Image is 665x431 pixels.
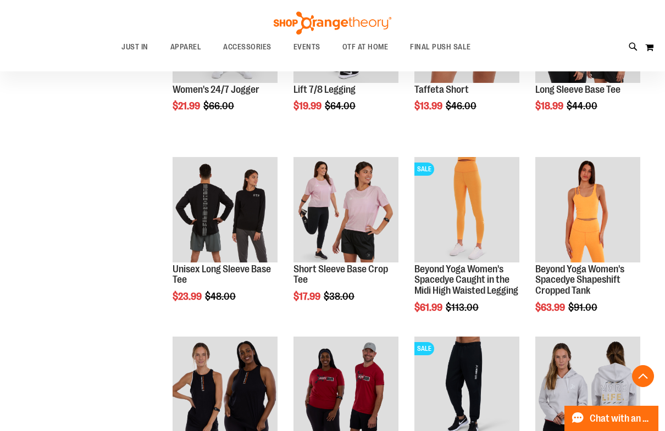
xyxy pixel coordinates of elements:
span: SALE [414,163,434,176]
a: Beyond Yoga Women's Spacedye Caught in the Midi High Waisted Legging [414,264,518,296]
button: Chat with an Expert [564,406,659,431]
span: $17.99 [293,291,322,302]
span: $13.99 [414,100,444,111]
a: Beyond Yoga Women's Spacedye Shapeshift Cropped Tank [535,264,624,296]
span: $21.99 [173,100,202,111]
img: Shop Orangetheory [272,12,393,35]
span: $113.00 [446,302,480,313]
span: FINAL PUSH SALE [410,35,471,59]
span: $44.00 [567,100,599,111]
a: Long Sleeve Base Tee [535,84,620,95]
span: $46.00 [446,100,478,111]
a: Taffeta Short [414,84,469,95]
span: $18.99 [535,100,565,111]
span: $66.00 [203,100,236,111]
span: OTF AT HOME [342,35,389,59]
a: Short Sleeve Base Crop Tee [293,264,388,286]
div: product [288,152,404,330]
span: $64.00 [325,100,357,111]
span: SALE [414,342,434,355]
a: Product image for Beyond Yoga Womens Spacedye Shapeshift Cropped Tank [535,157,640,264]
div: product [167,152,283,330]
a: Unisex Long Sleeve Base Tee [173,264,271,286]
button: Back To Top [632,365,654,387]
a: Lift 7/8 Legging [293,84,356,95]
span: JUST IN [121,35,148,59]
img: Product image for Beyond Yoga Womens Spacedye Shapeshift Cropped Tank [535,157,640,262]
span: APPAREL [170,35,202,59]
span: $91.00 [568,302,599,313]
img: Product image for Short Sleeve Base Crop Tee [293,157,398,262]
a: Women's 24/7 Jogger [173,84,259,95]
span: $19.99 [293,100,323,111]
span: $38.00 [324,291,356,302]
div: product [530,152,646,341]
img: Product image for Beyond Yoga Womens Spacedye Caught in the Midi High Waisted Legging [414,157,519,262]
span: $63.99 [535,302,567,313]
span: $23.99 [173,291,203,302]
span: $61.99 [414,302,444,313]
span: $48.00 [205,291,237,302]
div: product [409,152,525,341]
span: ACCESSORIES [223,35,271,59]
span: EVENTS [293,35,320,59]
a: Product image for Beyond Yoga Womens Spacedye Caught in the Midi High Waisted LeggingSALE [414,157,519,264]
a: Product image for Unisex Long Sleeve Base Tee [173,157,278,264]
a: Product image for Short Sleeve Base Crop Tee [293,157,398,264]
img: Product image for Unisex Long Sleeve Base Tee [173,157,278,262]
span: Chat with an Expert [590,413,652,424]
